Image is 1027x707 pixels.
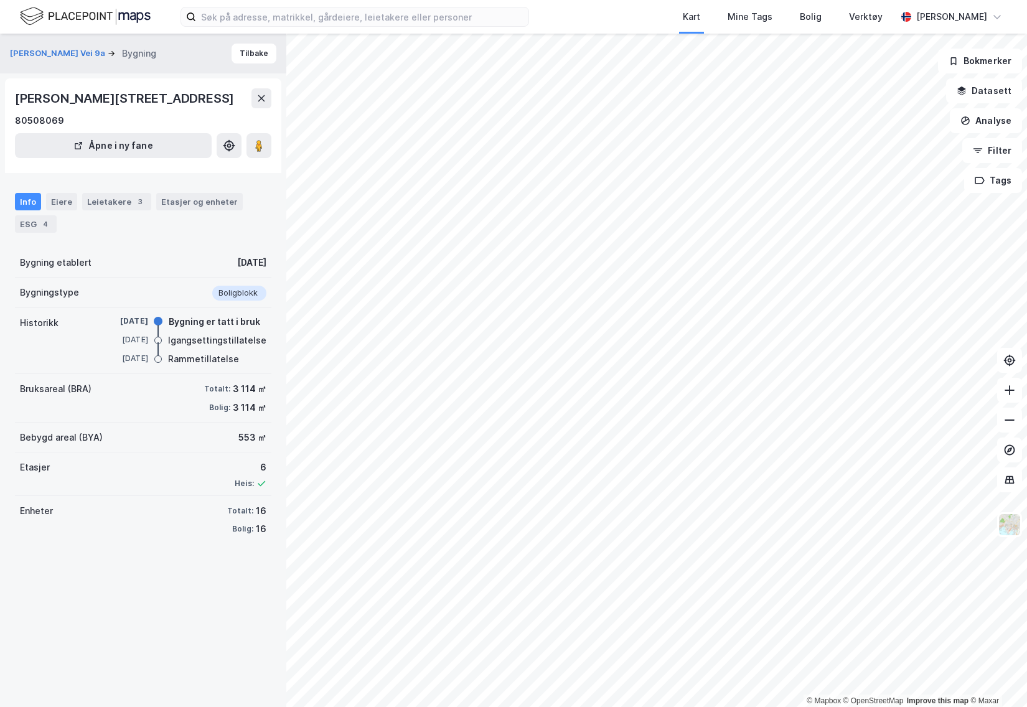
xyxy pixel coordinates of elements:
[807,696,841,705] a: Mapbox
[168,333,266,348] div: Igangsettingstillatelse
[15,88,237,108] div: [PERSON_NAME][STREET_ADDRESS]
[39,218,52,230] div: 4
[20,255,91,270] div: Bygning etablert
[196,7,528,26] input: Søk på adresse, matrikkel, gårdeiere, leietakere eller personer
[235,479,254,489] div: Heis:
[256,522,266,536] div: 16
[849,9,883,24] div: Verktøy
[232,44,276,63] button: Tilbake
[950,108,1022,133] button: Analyse
[233,400,266,415] div: 3 114 ㎡
[20,430,103,445] div: Bebygd areal (BYA)
[204,384,230,394] div: Totalt:
[237,255,266,270] div: [DATE]
[98,316,148,327] div: [DATE]
[20,285,79,300] div: Bygningstype
[20,460,50,475] div: Etasjer
[843,696,904,705] a: OpenStreetMap
[800,9,822,24] div: Bolig
[209,403,230,413] div: Bolig:
[938,49,1022,73] button: Bokmerker
[20,316,59,330] div: Historikk
[238,430,266,445] div: 553 ㎡
[98,334,148,345] div: [DATE]
[227,506,253,516] div: Totalt:
[233,382,266,396] div: 3 114 ㎡
[98,353,148,364] div: [DATE]
[46,193,77,210] div: Eiere
[15,193,41,210] div: Info
[232,524,253,534] div: Bolig:
[10,47,108,60] button: [PERSON_NAME] Vei 9a
[907,696,968,705] a: Improve this map
[683,9,700,24] div: Kart
[82,193,151,210] div: Leietakere
[962,138,1022,163] button: Filter
[169,314,260,329] div: Bygning er tatt i bruk
[965,647,1027,707] iframe: Chat Widget
[728,9,772,24] div: Mine Tags
[161,196,238,207] div: Etasjer og enheter
[998,513,1021,536] img: Z
[15,113,64,128] div: 80508069
[964,168,1022,193] button: Tags
[20,503,53,518] div: Enheter
[122,46,156,61] div: Bygning
[15,133,212,158] button: Åpne i ny fane
[15,215,57,233] div: ESG
[916,9,987,24] div: [PERSON_NAME]
[20,382,91,396] div: Bruksareal (BRA)
[946,78,1022,103] button: Datasett
[256,503,266,518] div: 16
[168,352,239,367] div: Rammetillatelse
[20,6,151,27] img: logo.f888ab2527a4732fd821a326f86c7f29.svg
[134,195,146,208] div: 3
[235,460,266,475] div: 6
